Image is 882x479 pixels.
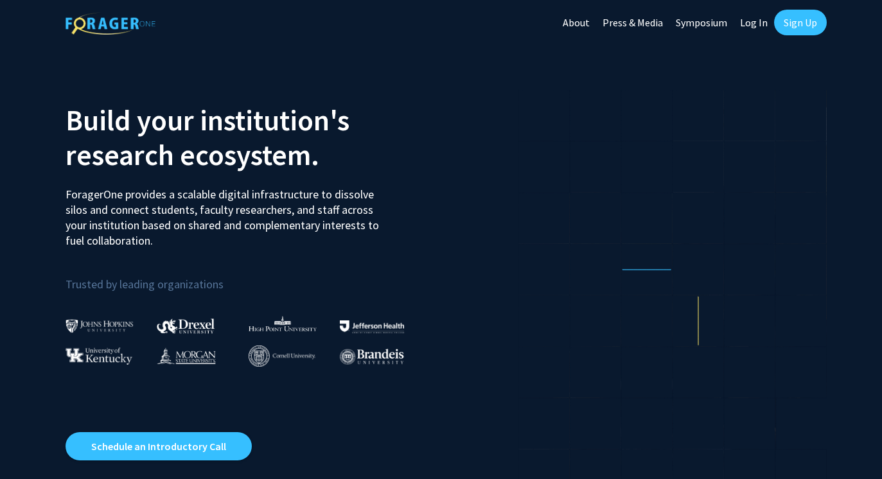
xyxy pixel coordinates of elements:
[340,320,404,333] img: Thomas Jefferson University
[157,318,215,333] img: Drexel University
[66,347,132,365] img: University of Kentucky
[249,345,315,367] img: Cornell University
[66,432,252,460] a: Opens in a new tab
[66,259,432,294] p: Trusted by leading organizations
[66,12,155,35] img: ForagerOne Logo
[66,103,432,172] h2: Build your institution's research ecosystem.
[340,349,404,365] img: Brandeis University
[66,319,134,333] img: Johns Hopkins University
[249,316,317,331] img: High Point University
[66,177,388,248] p: ForagerOne provides a scalable digital infrastructure to dissolve silos and connect students, fac...
[157,347,216,364] img: Morgan State University
[774,10,827,35] a: Sign Up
